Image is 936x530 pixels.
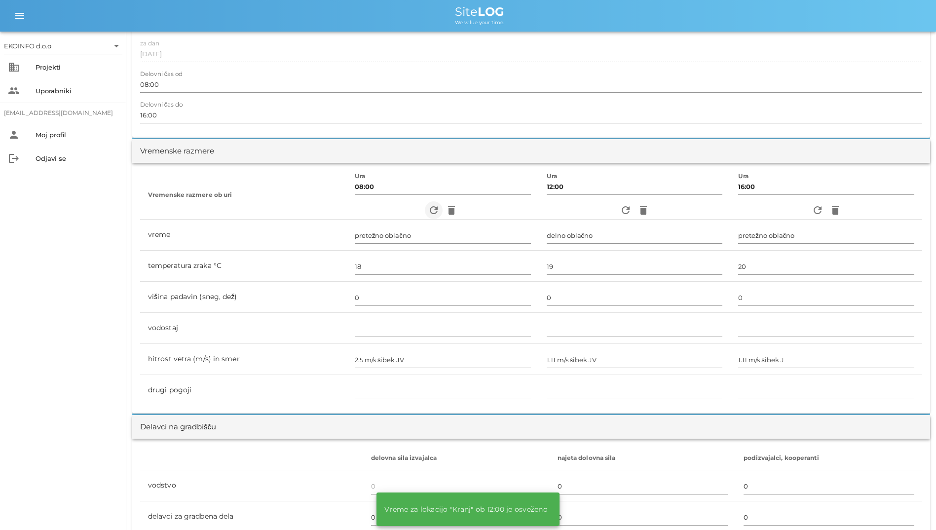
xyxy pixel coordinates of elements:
span: We value your time. [455,19,504,26]
td: drugi pogoji [140,375,347,406]
div: Odjavi se [36,154,118,162]
label: Delovni čas do [140,101,183,109]
label: Ura [738,173,749,180]
input: 0 [371,509,542,525]
div: EKOINFO d.o.o [4,41,51,50]
input: 0 [744,509,914,525]
th: Vremenske razmere ob uri [140,171,347,220]
i: person [8,129,20,141]
label: Ura [547,173,558,180]
div: Vremenske razmere [140,146,214,157]
input: 0 [558,509,728,525]
td: višina padavin (sneg, dež) [140,282,347,313]
td: vodostaj [140,313,347,344]
b: LOG [478,4,504,19]
i: refresh [620,204,632,216]
div: EKOINFO d.o.o [4,38,122,54]
label: Delovni čas od [140,71,183,78]
div: Moj profil [36,131,118,139]
i: arrow_drop_down [111,40,122,52]
i: refresh [812,204,824,216]
label: Ura [355,173,366,180]
i: delete [446,204,457,216]
th: delovna sila izvajalca [363,447,550,470]
th: najeta dolovna sila [550,447,736,470]
td: vodstvo [140,470,363,501]
i: refresh [428,204,440,216]
label: za dan [140,40,159,47]
i: menu [14,10,26,22]
th: podizvajalci, kooperanti [736,447,922,470]
span: Site [455,4,504,19]
td: hitrost vetra (m/s) in smer [140,344,347,375]
input: 0 [744,478,914,494]
div: Delavci na gradbišču [140,421,216,433]
i: people [8,85,20,97]
div: Uporabniki [36,87,118,95]
i: business [8,61,20,73]
iframe: Chat Widget [795,423,936,530]
i: delete [637,204,649,216]
div: Projekti [36,63,118,71]
i: logout [8,152,20,164]
i: delete [829,204,841,216]
td: vreme [140,220,347,251]
div: Vreme za lokacijo "Kranj" ob 12:00 je osveženo [376,497,556,521]
td: temperatura zraka °C [140,251,347,282]
input: 0 [371,478,542,494]
input: 0 [558,478,728,494]
div: Pripomoček za klepet [795,423,936,530]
